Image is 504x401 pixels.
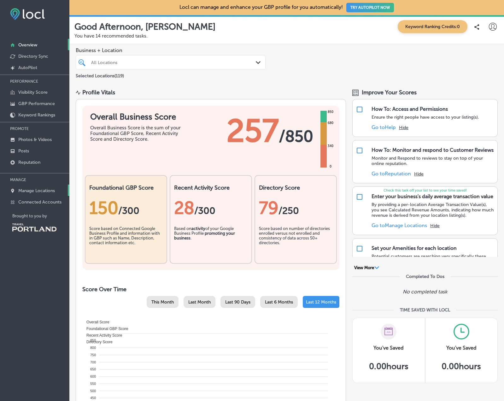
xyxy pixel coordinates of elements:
b: activity [191,226,205,231]
span: This Month [151,299,174,305]
p: Selected Locations ( 119 ) [76,71,124,79]
h3: You've Saved [373,345,404,351]
tspan: 500 [90,389,96,393]
tspan: 700 [90,360,96,364]
tspan: 650 [90,367,96,371]
p: Connected Accounts [18,199,62,205]
span: /300 [194,205,215,216]
a: Go toManage Locations [372,222,427,228]
button: Hide [430,223,440,228]
button: TRY AUTOPILOT NOW [346,3,394,12]
span: /250 [278,205,299,216]
img: Travel Portland [12,223,56,232]
p: Directory Sync [18,54,48,59]
span: Keyword Ranking Credits: 0 [398,20,467,33]
div: Overall Business Score is the sum of your Foundational GBP Score, Recent Activity Score and Direc... [90,125,185,142]
div: 28 [174,198,248,218]
div: Score based on Connected Google Business Profile and information with in GBP such as Name, Descri... [89,226,163,258]
p: Brought to you by [12,214,69,218]
div: How To: Access and Permissions [372,106,448,112]
h5: 0.00 hours [442,362,481,371]
p: Posts [18,148,29,154]
p: Ensure the right people have access to your listing(s). [372,115,479,120]
span: Directory Score [82,340,113,344]
img: fda3e92497d09a02dc62c9cd864e3231.png [10,8,45,20]
button: Hide [414,171,424,177]
span: Overall Score [82,320,109,324]
div: How To: Monitor and respond to Customer Reviews [372,147,494,153]
h3: You've Saved [446,345,477,351]
h2: Score Over Time [82,286,339,293]
p: Visibility Score [18,90,48,95]
b: promoting your business [174,231,235,240]
div: All Locations [91,60,256,65]
div: Enter your business's daily average transaction value [372,193,493,199]
span: Business + Location [76,47,266,53]
p: Potential customers are searching very specifically these days. Make sure your amenities are set ... [372,254,494,270]
tspan: 550 [90,382,96,386]
p: GBP Performance [18,101,55,106]
button: View More [352,265,381,271]
div: Completed To Dos [406,274,444,279]
p: Keyword Rankings [18,112,55,118]
div: 340 [326,144,335,149]
span: 257 [226,112,279,150]
p: You have 14 recommended tasks. [74,33,499,39]
span: Last 12 Months [306,299,336,305]
p: No completed task [403,289,447,295]
p: By providing a per-location Average Transaction Value(s), you see Calculated Revenue Amounts, ind... [372,202,494,218]
tspan: 850 [90,339,96,342]
div: Set your Amenities for each location [372,245,457,251]
p: AutoPilot [18,65,37,70]
span: Foundational GBP Score [82,327,128,331]
p: Overview [18,42,37,48]
tspan: 600 [90,374,96,378]
h5: 0.00 hours [369,362,408,371]
span: / 850 [279,127,313,146]
span: Improve Your Scores [362,89,417,96]
div: 850 [326,109,335,115]
h1: Overall Business Score [90,112,185,122]
span: / 300 [118,205,139,216]
tspan: 750 [90,353,96,357]
h2: Foundational GBP Score [89,184,163,191]
a: Go toHelp [372,124,396,130]
div: TIME SAVED WITH LOCL [400,307,450,313]
p: Good Afternoon, [PERSON_NAME] [74,21,215,32]
div: 0 [328,164,333,169]
a: Go toReputation [372,171,411,177]
tspan: 800 [90,346,96,350]
div: 150 [89,198,163,218]
p: Manage Locations [18,188,55,193]
div: 79 [259,198,332,218]
span: Last Month [188,299,211,305]
div: Score based on number of directories enrolled versus not enrolled and consistency of data across ... [259,226,332,258]
span: Recent Activity Score [82,333,122,338]
p: Check this task off your list to see your time saved! [353,188,497,192]
p: Photos & Videos [18,137,52,142]
button: Hide [399,125,408,130]
span: Last 90 Days [225,299,250,305]
span: Last 6 Months [265,299,293,305]
p: Reputation [18,160,40,165]
div: 680 [326,121,335,126]
div: Based on of your Google Business Profile . [174,226,248,258]
h2: Directory Score [259,184,332,191]
tspan: 450 [90,396,96,400]
div: Profile Vitals [82,89,115,96]
h2: Recent Activity Score [174,184,248,191]
p: Monitor and Respond to reviews to stay on top of your online reputation. [372,156,494,166]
